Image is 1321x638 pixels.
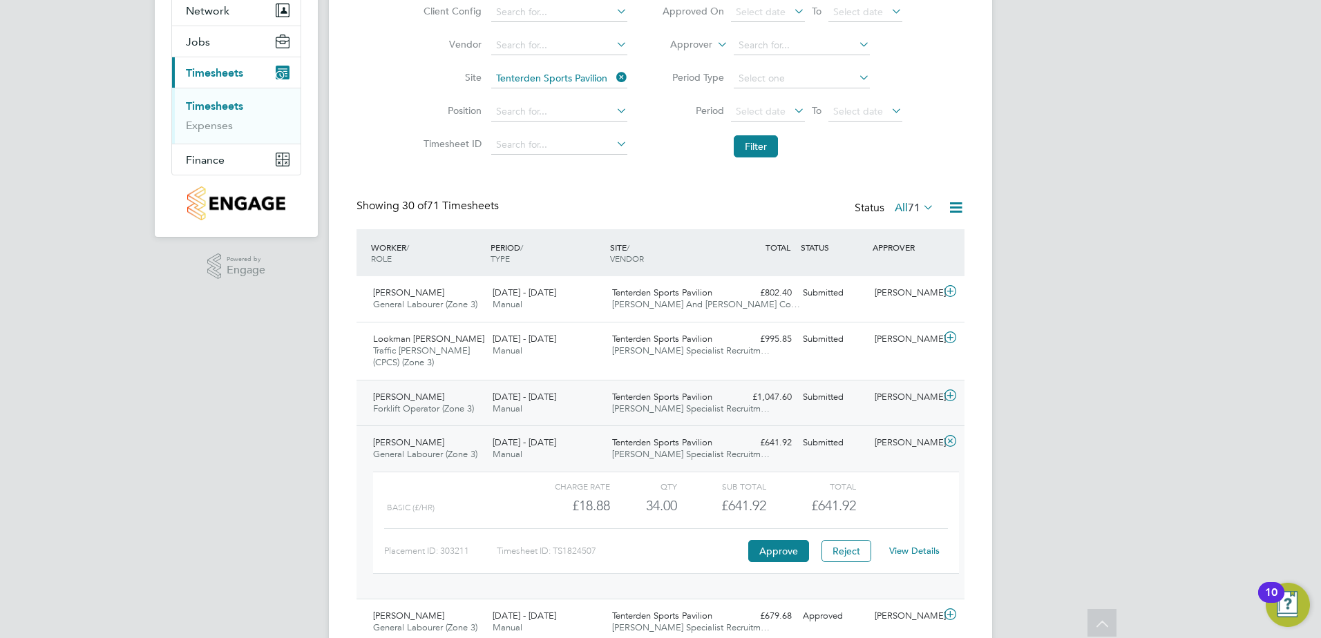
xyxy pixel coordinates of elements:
button: Filter [734,135,778,157]
div: [PERSON_NAME] [869,328,941,351]
div: 34.00 [610,494,677,517]
div: PERIOD [487,235,607,271]
span: Manual [493,345,522,356]
div: £1,047.60 [725,386,797,409]
label: Client Config [419,5,482,17]
span: Tenterden Sports Pavilion [612,610,712,621]
span: Powered by [227,253,265,265]
input: Search for... [491,102,627,122]
span: Tenterden Sports Pavilion [612,333,712,345]
span: Finance [186,153,225,166]
div: £641.92 [725,432,797,454]
input: Search for... [491,3,627,22]
a: Expenses [186,119,233,132]
div: Charge rate [521,478,610,494]
span: £641.92 [811,497,856,514]
div: Submitted [797,282,869,304]
span: General Labourer (Zone 3) [373,621,477,633]
span: Lookman [PERSON_NAME] [373,333,484,345]
span: Select date [833,105,883,117]
span: [PERSON_NAME] [373,436,444,448]
span: [PERSON_NAME] [373,391,444,403]
button: Finance [172,144,301,175]
span: 71 Timesheets [402,199,499,213]
label: Vendor [419,38,482,50]
span: Manual [493,403,522,414]
label: Period [662,104,724,117]
span: [DATE] - [DATE] [493,391,556,403]
span: Forklift Operator (Zone 3) [373,403,474,414]
div: STATUS [797,235,869,260]
span: Engage [227,264,265,276]
span: Traffic [PERSON_NAME] (CPCS) (Zone 3) [373,345,470,368]
span: To [808,101,826,119]
span: Select date [736,6,786,18]
label: Timesheet ID [419,137,482,150]
input: Search for... [734,36,870,55]
span: 71 [908,201,920,215]
span: TYPE [491,253,510,264]
button: Timesheets [172,57,301,88]
div: £18.88 [521,494,610,517]
span: Jobs [186,35,210,48]
label: Position [419,104,482,117]
label: Period Type [662,71,724,84]
button: Jobs [172,26,301,57]
span: Basic (£/HR) [387,503,435,512]
div: Submitted [797,432,869,454]
span: [DATE] - [DATE] [493,287,556,298]
div: Timesheet ID: TS1824507 [497,540,745,562]
span: [DATE] - [DATE] [493,333,556,345]
span: ROLE [371,253,392,264]
span: [PERSON_NAME] Specialist Recruitm… [612,621,770,633]
input: Search for... [491,36,627,55]
span: Manual [493,298,522,310]
div: Approved [797,605,869,628]
div: Status [855,199,937,218]
div: [PERSON_NAME] [869,432,941,454]
span: TOTAL [766,242,790,253]
div: SITE [607,235,726,271]
button: Open Resource Center, 10 new notifications [1266,583,1310,627]
input: Select one [734,69,870,88]
button: Reject [821,540,871,562]
input: Search for... [491,69,627,88]
div: 10 [1265,592,1277,610]
span: [DATE] - [DATE] [493,610,556,621]
div: [PERSON_NAME] [869,386,941,409]
input: Search for... [491,135,627,155]
label: Approved On [662,5,724,17]
div: Placement ID: 303211 [384,540,497,562]
div: Showing [357,199,502,213]
span: [PERSON_NAME] And [PERSON_NAME] Co… [612,298,800,310]
div: [PERSON_NAME] [869,605,941,628]
span: [PERSON_NAME] Specialist Recruitm… [612,448,770,460]
button: Approve [748,540,809,562]
span: Tenterden Sports Pavilion [612,436,712,448]
span: [PERSON_NAME] Specialist Recruitm… [612,345,770,356]
span: [PERSON_NAME] [373,610,444,621]
span: 30 of [402,199,427,213]
div: Sub Total [677,478,766,494]
div: [PERSON_NAME] [869,282,941,304]
div: Submitted [797,386,869,409]
span: Select date [736,105,786,117]
span: Tenterden Sports Pavilion [612,391,712,403]
span: Network [186,4,229,17]
div: £802.40 [725,282,797,304]
span: [DATE] - [DATE] [493,436,556,448]
span: Manual [493,621,522,633]
a: Go to home page [171,186,301,220]
span: General Labourer (Zone 3) [373,298,477,310]
span: / [406,242,409,253]
span: VENDOR [610,253,644,264]
div: £995.85 [725,328,797,351]
div: QTY [610,478,677,494]
div: £641.92 [677,494,766,517]
a: View Details [889,545,940,557]
a: Timesheets [186,99,243,113]
span: / [627,242,629,253]
div: APPROVER [869,235,941,260]
span: General Labourer (Zone 3) [373,448,477,460]
span: [PERSON_NAME] [373,287,444,298]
